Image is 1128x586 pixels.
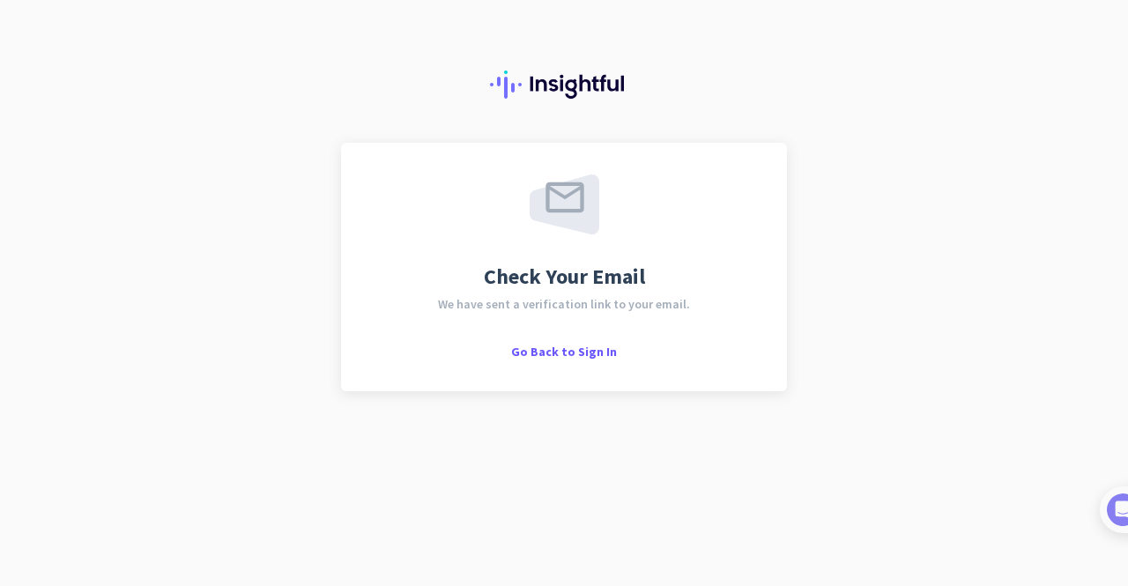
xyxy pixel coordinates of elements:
[530,174,599,234] img: email-sent
[438,298,690,310] span: We have sent a verification link to your email.
[511,344,617,360] span: Go Back to Sign In
[484,266,645,287] span: Check Your Email
[490,70,638,99] img: Insightful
